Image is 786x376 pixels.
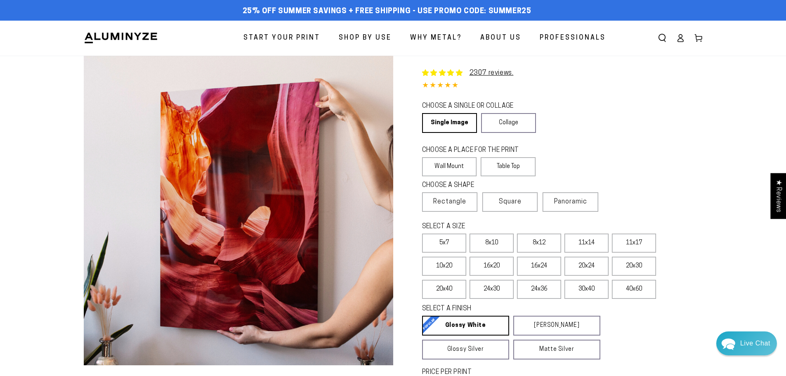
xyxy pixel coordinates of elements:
[612,234,656,253] label: 11x17
[517,234,561,253] label: 8x12
[243,32,320,44] span: Start Your Print
[540,32,606,44] span: Professionals
[404,27,468,49] a: Why Metal?
[422,316,509,336] a: Glossy White
[433,197,466,207] span: Rectangle
[612,257,656,276] label: 20x30
[470,70,514,76] a: 2307 reviews.
[339,32,392,44] span: Shop By Use
[422,340,509,359] a: Glossy Silver
[333,27,398,49] a: Shop By Use
[84,32,158,44] img: Aluminyze
[740,331,770,355] div: Contact Us Directly
[410,32,462,44] span: Why Metal?
[513,316,600,336] a: [PERSON_NAME]
[470,257,514,276] label: 16x20
[517,280,561,299] label: 24x36
[653,29,671,47] summary: Search our site
[564,280,609,299] label: 30x40
[499,197,522,207] span: Square
[422,222,587,232] legend: SELECT A SIZE
[481,113,536,133] a: Collage
[564,234,609,253] label: 11x14
[480,32,521,44] span: About Us
[422,181,529,190] legend: CHOOSE A SHAPE
[422,113,477,133] a: Single Image
[243,7,531,16] span: 25% off Summer Savings + Free Shipping - Use Promo Code: SUMMER25
[422,146,528,155] legend: CHOOSE A PLACE FOR THE PRINT
[422,157,477,176] label: Wall Mount
[470,234,514,253] label: 8x10
[481,157,536,176] label: Table Top
[422,80,703,92] div: 4.85 out of 5.0 stars
[422,280,466,299] label: 20x40
[422,257,466,276] label: 10x20
[474,27,527,49] a: About Us
[517,257,561,276] label: 16x24
[533,27,612,49] a: Professionals
[422,304,581,314] legend: SELECT A FINISH
[716,331,777,355] div: Chat widget toggle
[612,280,656,299] label: 40x60
[237,27,326,49] a: Start Your Print
[470,280,514,299] label: 24x30
[422,102,529,111] legend: CHOOSE A SINGLE OR COLLAGE
[770,173,786,219] div: Click to open Judge.me floating reviews tab
[564,257,609,276] label: 20x24
[422,234,466,253] label: 5x7
[513,340,600,359] a: Matte Silver
[554,199,587,205] span: Panoramic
